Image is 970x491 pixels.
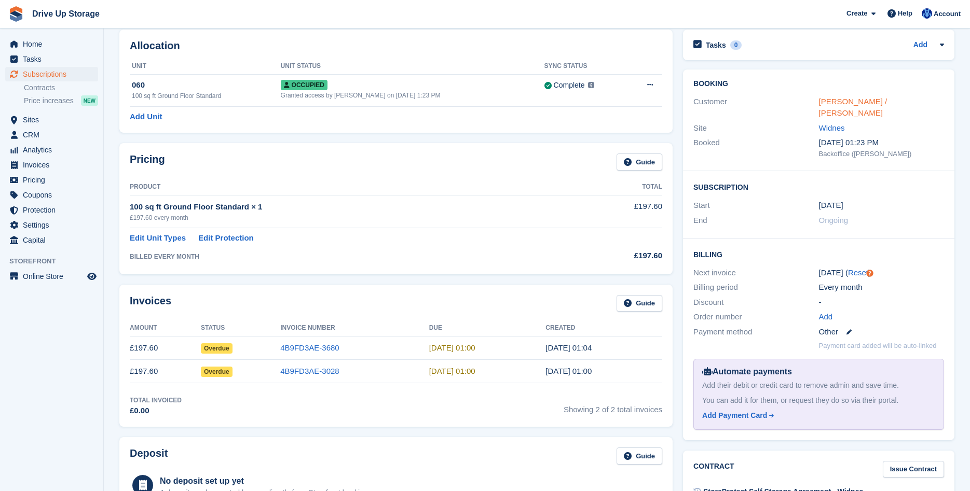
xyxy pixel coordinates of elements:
h2: Allocation [130,40,662,52]
a: Contracts [24,83,98,93]
a: menu [5,113,98,127]
th: Invoice Number [280,320,429,336]
time: 2025-07-03 00:00:00 UTC [429,367,475,375]
a: Price increases NEW [24,95,98,106]
span: Capital [23,233,85,247]
div: - [819,297,944,308]
span: Settings [23,218,85,232]
a: menu [5,128,98,142]
a: Preview store [86,270,98,283]
img: stora-icon-8386f47178a22dfd0bd8f6a31ec36ba5ce8667c1dd55bd0f319d3a0aa187defe.svg [8,6,24,22]
time: 2025-08-02 00:04:46 UTC [545,343,592,352]
div: 060 [132,79,281,91]
span: Overdue [201,343,233,354]
a: Reset [848,268,868,277]
th: Sync Status [544,58,626,75]
h2: Billing [693,249,944,259]
a: menu [5,218,98,232]
span: Price increases [24,96,74,106]
div: BILLED EVERY MONTH [130,252,569,261]
a: menu [5,143,98,157]
a: Guide [617,295,662,312]
span: Overdue [201,367,233,377]
h2: Pricing [130,153,165,171]
a: Add [913,39,927,51]
a: menu [5,173,98,187]
span: Invoices [23,158,85,172]
span: Subscriptions [23,67,85,81]
th: Created [545,320,662,336]
span: Sites [23,113,85,127]
div: Other [819,326,944,338]
div: Every month [819,282,944,293]
div: 0 [730,40,742,50]
span: Help [898,8,912,19]
span: Online Store [23,269,85,284]
div: Next invoice [693,267,818,279]
div: £197.60 [569,250,662,262]
a: menu [5,233,98,247]
span: Showing 2 of 2 total invoices [564,396,662,417]
a: menu [5,37,98,51]
div: Total Invoiced [130,396,182,405]
a: menu [5,188,98,202]
a: Add Payment Card [702,410,931,421]
div: Booked [693,137,818,159]
span: Occupied [281,80,327,90]
a: menu [5,52,98,66]
h2: Booking [693,80,944,88]
div: NEW [81,95,98,106]
a: [PERSON_NAME] / [PERSON_NAME] [819,97,887,118]
div: £197.60 every month [130,213,569,222]
div: You can add it for them, or request they do so via their portal. [702,395,935,406]
span: Create [846,8,867,19]
a: menu [5,203,98,217]
h2: Deposit [130,447,168,465]
span: CRM [23,128,85,142]
span: Ongoing [819,216,849,225]
div: Order number [693,311,818,323]
div: Automate payments [702,366,935,378]
p: Payment card added will be auto-linked [819,341,937,351]
a: Edit Unit Types [130,232,186,244]
td: £197.60 [130,336,201,360]
th: Unit Status [281,58,544,75]
div: [DATE] 01:23 PM [819,137,944,149]
a: Drive Up Storage [28,5,104,22]
th: Unit [130,58,281,75]
div: Complete [554,80,585,91]
div: Discount [693,297,818,308]
a: Issue Contract [883,461,944,478]
div: Billing period [693,282,818,293]
a: menu [5,158,98,172]
th: Product [130,179,569,195]
img: icon-info-grey-7440780725fd019a000dd9b08b2336e03edf1995a4989e88bcd33f0948082b44.svg [588,82,594,88]
a: Widnes [819,123,845,132]
div: Customer [693,96,818,119]
span: Home [23,37,85,51]
div: Payment method [693,326,818,338]
td: £197.60 [569,195,662,228]
a: 4B9FD3AE-3680 [280,343,339,352]
div: Start [693,200,818,212]
span: Pricing [23,173,85,187]
div: Tooltip anchor [865,269,875,278]
span: Protection [23,203,85,217]
div: £0.00 [130,405,182,417]
th: Amount [130,320,201,336]
div: End [693,215,818,227]
span: Tasks [23,52,85,66]
a: Guide [617,153,662,171]
a: menu [5,269,98,284]
span: Analytics [23,143,85,157]
a: 4B9FD3AE-3028 [280,367,339,375]
div: No deposit set up yet [160,475,374,487]
h2: Invoices [130,295,171,312]
div: Site [693,122,818,134]
time: 2025-07-02 00:00:19 UTC [545,367,592,375]
div: 100 sq ft Ground Floor Standard [132,91,281,101]
th: Status [201,320,280,336]
td: £197.60 [130,360,201,383]
div: Add Payment Card [702,410,767,421]
a: Guide [617,447,662,465]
